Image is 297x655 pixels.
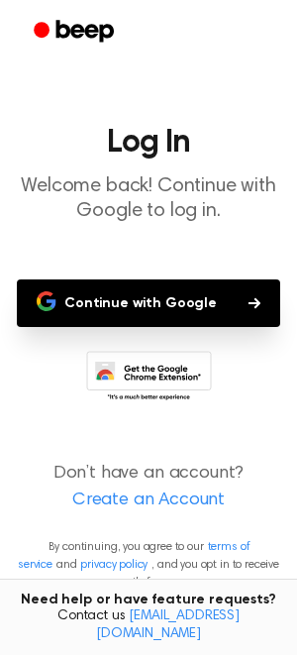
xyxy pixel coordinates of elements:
[16,127,281,159] h1: Log In
[17,279,280,327] button: Continue with Google
[12,608,285,643] span: Contact us
[96,609,240,641] a: [EMAIL_ADDRESS][DOMAIN_NAME]
[16,461,281,514] p: Don’t have an account?
[80,559,148,571] a: privacy policy
[20,13,132,52] a: Beep
[20,488,277,514] a: Create an Account
[16,174,281,224] p: Welcome back! Continue with Google to log in.
[16,538,281,592] p: By continuing, you agree to our and , and you opt in to receive emails from us.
